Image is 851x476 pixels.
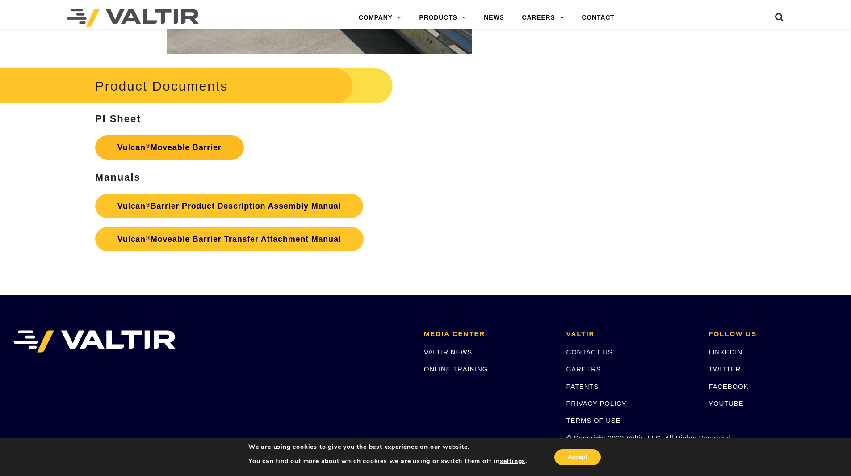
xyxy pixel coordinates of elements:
sup: ® [146,143,151,149]
sup: ® [146,202,151,208]
a: Vulcan®Moveable Barrier Transfer Attachment Manual [95,227,364,251]
a: LINKEDIN [708,348,742,356]
p: You can find out more about which cookies we are using or switch them off in . [248,457,527,465]
a: Vulcan®Moveable Barrier [95,135,244,160]
button: Accept [554,449,601,465]
a: COMPANY [350,9,411,27]
a: PATENTS [566,383,599,390]
a: Vulcan®Barrier Product Description Assembly Manual [95,194,364,218]
h2: VALTIR [566,330,696,338]
p: We are using cookies to give you the best experience on our website. [248,443,527,451]
a: TERMS OF USE [566,417,621,424]
strong: PI Sheet [95,113,141,124]
a: TWITTER [708,365,741,373]
a: CONTACT [573,9,623,27]
strong: Manuals [95,172,141,183]
a: PRODUCTS [411,9,475,27]
h2: FOLLOW US [708,330,838,338]
a: CAREERS [566,365,601,373]
a: VALTIR NEWS [424,348,472,356]
sup: ® [146,235,151,241]
img: VALTIR [13,330,176,353]
a: NEWS [475,9,513,27]
img: Valtir [67,9,199,27]
button: settings [500,457,525,465]
a: CAREERS [513,9,573,27]
h2: MEDIA CENTER [424,330,553,338]
a: ONLINE TRAINING [424,365,488,373]
a: CONTACT US [566,348,613,356]
a: YOUTUBE [708,400,743,407]
p: © Copyright 2023 Valtir, LLC. All Rights Reserved. [566,433,696,443]
a: FACEBOOK [708,383,748,390]
a: PRIVACY POLICY [566,400,627,407]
